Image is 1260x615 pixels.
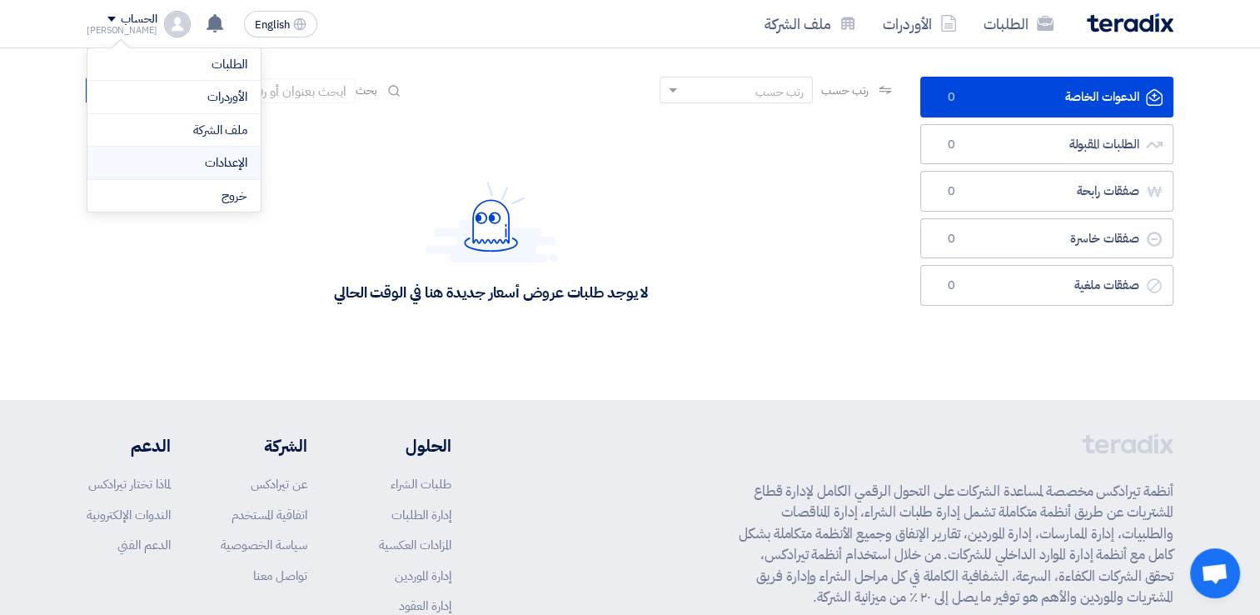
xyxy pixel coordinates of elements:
[399,597,451,615] a: إدارة العقود
[920,265,1173,306] a: صفقات ملغية0
[1190,548,1240,598] div: Open chat
[221,433,307,458] li: الشركة
[164,11,191,37] img: profile_test.png
[970,4,1067,43] a: الطلبات
[101,55,247,74] a: الطلبات
[244,11,317,37] button: English
[101,153,247,172] a: الإعدادات
[255,19,290,31] span: English
[87,433,171,458] li: الدعم
[334,282,648,302] div: لا يوجد طلبات عروض أسعار جديدة هنا في الوقت الحالي
[869,4,970,43] a: الأوردرات
[232,506,307,524] a: اتفاقية المستخدم
[87,180,261,212] li: خروج
[425,182,558,262] img: Hello
[941,231,961,247] span: 0
[251,475,307,493] a: عن تيرادكس
[121,12,157,27] div: الحساب
[920,124,1173,165] a: الطلبات المقبولة0
[755,83,804,101] div: رتب حسب
[357,433,451,458] li: الحلول
[87,506,171,524] a: الندوات الإلكترونية
[395,567,451,585] a: إدارة الموردين
[101,87,247,107] a: الأوردرات
[117,536,171,554] a: الدعم الفني
[821,82,869,99] span: رتب حسب
[87,26,157,35] div: [PERSON_NAME]
[391,475,451,493] a: طلبات الشراء
[751,4,869,43] a: ملف الشركة
[941,89,961,106] span: 0
[920,171,1173,212] a: صفقات رابحة0
[88,475,171,493] a: لماذا تختار تيرادكس
[253,567,307,585] a: تواصل معنا
[941,277,961,294] span: 0
[391,506,451,524] a: إدارة الطلبات
[101,121,247,140] a: ملف الشركة
[920,77,1173,117] a: الدعوات الخاصة0
[920,218,1173,259] a: صفقات خاسرة0
[739,481,1173,608] p: أنظمة تيرادكس مخصصة لمساعدة الشركات على التحول الرقمي الكامل لإدارة قطاع المشتريات عن طريق أنظمة ...
[221,536,307,554] a: سياسة الخصوصية
[1087,13,1173,32] img: Teradix logo
[379,536,451,554] a: المزادات العكسية
[941,183,961,200] span: 0
[941,137,961,153] span: 0
[356,82,377,99] span: بحث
